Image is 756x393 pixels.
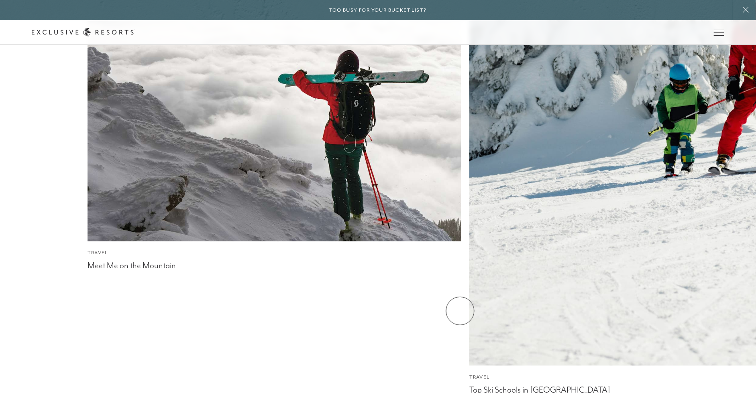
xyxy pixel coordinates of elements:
[714,30,724,35] button: Open navigation
[88,249,461,257] div: Travel
[540,201,756,393] iframe: Qualified Messenger
[330,6,427,14] h6: Too busy for your bucket list?
[88,259,461,271] div: Meet Me on the Mountain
